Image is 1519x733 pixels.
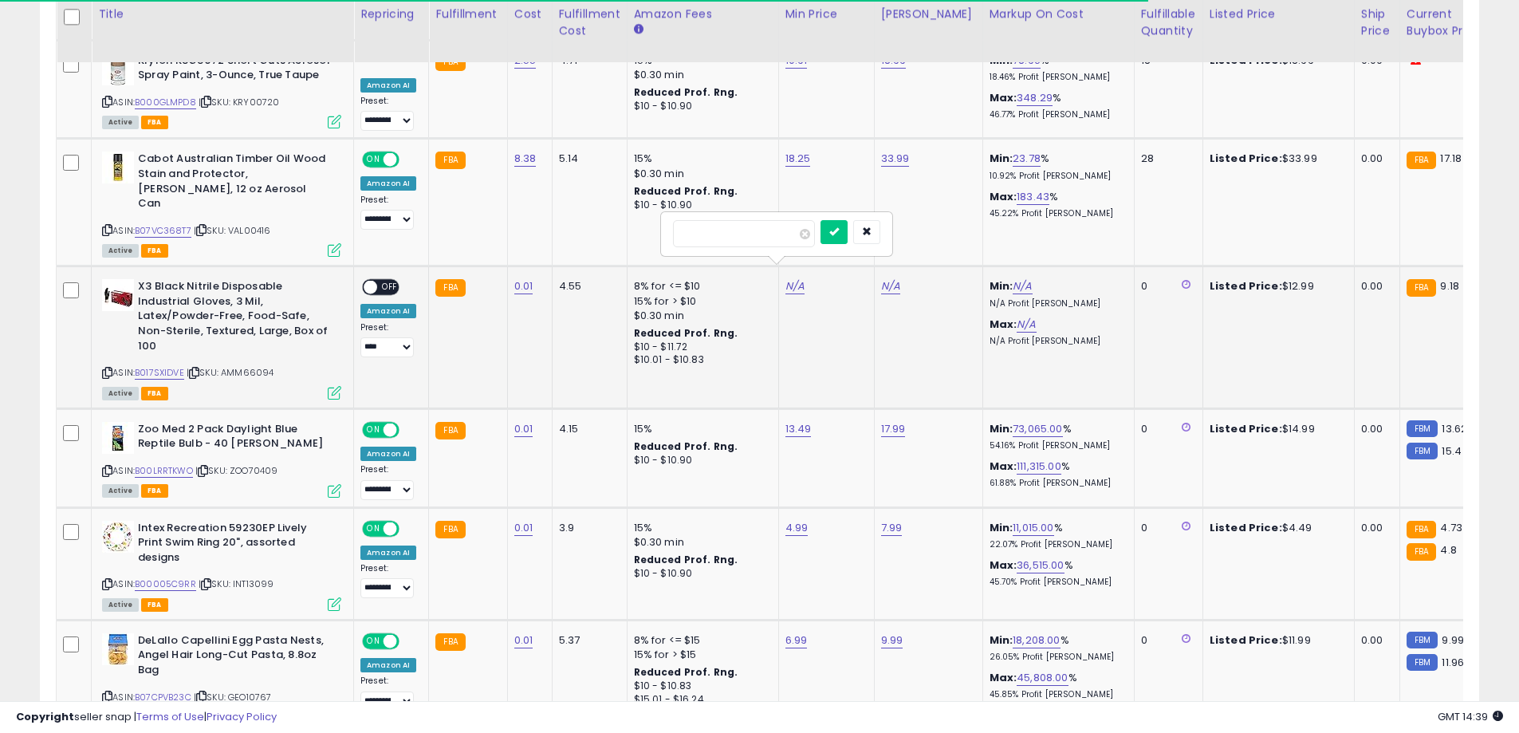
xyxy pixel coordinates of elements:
span: FBA [141,484,168,498]
a: 6.99 [785,633,808,648]
div: % [990,422,1122,451]
a: 8.38 [514,151,537,167]
div: 15% [634,521,766,535]
a: 33.99 [881,151,910,167]
a: N/A [881,278,900,294]
small: FBA [1407,279,1436,297]
small: FBA [435,521,465,538]
b: Max: [990,670,1017,685]
b: Listed Price: [1210,151,1282,166]
strong: Copyright [16,709,74,724]
div: 28 [1141,152,1190,166]
div: ASIN: [102,521,341,609]
a: 7.99 [881,520,903,536]
div: % [990,558,1122,588]
span: FBA [141,598,168,612]
div: % [990,521,1122,550]
p: 45.70% Profit [PERSON_NAME] [990,577,1122,588]
div: Preset: [360,676,416,711]
a: 0.01 [514,421,533,437]
span: OFF [377,281,403,294]
span: 4.73 [1440,520,1462,535]
div: $10 - $10.90 [634,454,766,467]
small: FBA [435,152,465,169]
span: | SKU: ZOO70409 [195,464,278,477]
p: N/A Profit [PERSON_NAME] [990,336,1122,347]
span: ON [364,153,384,167]
div: 15% [634,152,766,166]
span: FBA [141,116,168,129]
span: FBA [141,244,168,258]
div: ASIN: [102,53,341,128]
div: $10 - $11.72 [634,341,766,354]
b: Max: [990,189,1017,204]
small: FBA [1407,543,1436,561]
b: Min: [990,278,1013,294]
a: B017SXIDVE [135,366,184,380]
a: 4.99 [785,520,809,536]
b: Reduced Prof. Rng. [634,326,738,340]
b: Listed Price: [1210,633,1282,648]
a: N/A [1017,317,1036,333]
b: DeLallo Capellini Egg Pasta Nests, Angel Hair Long-Cut Pasta, 8.8oz Bag [138,633,332,682]
div: Amazon AI [360,658,416,672]
span: ON [364,634,384,648]
span: OFF [397,522,423,535]
div: $10.01 - $10.83 [634,353,766,367]
a: N/A [1013,278,1032,294]
small: FBA [435,422,465,439]
b: Intex Recreation 59230EP Lively Print Swim Ring 20", assorted designs [138,521,332,569]
img: 41+JLoplCRL._SL40_.jpg [102,152,134,183]
div: 15% for > $15 [634,648,766,662]
span: All listings currently available for purchase on Amazon [102,116,139,129]
a: 0.01 [514,520,533,536]
img: 51hAgWULTdL._SL40_.jpg [102,633,134,665]
div: Markup on Cost [990,6,1127,22]
span: 9.18 [1440,278,1459,294]
b: Reduced Prof. Rng. [634,665,738,679]
b: Min: [990,151,1013,166]
div: % [990,53,1122,83]
div: $10 - $10.90 [634,567,766,581]
div: % [990,633,1122,663]
div: Fulfillment Cost [559,6,620,39]
div: seller snap | | [16,710,277,725]
div: 5.14 [559,152,615,166]
a: B000GLMPD8 [135,96,196,109]
span: FBA [141,387,168,400]
p: 45.22% Profit [PERSON_NAME] [990,208,1122,219]
div: $10 - $10.90 [634,199,766,212]
b: Reduced Prof. Rng. [634,184,738,198]
div: Title [98,6,347,22]
div: $0.30 min [634,68,766,82]
div: Min Price [785,6,868,22]
a: 18,208.00 [1013,633,1060,648]
small: FBM [1407,443,1438,459]
small: FBM [1407,632,1438,648]
div: Amazon Fees [634,6,772,22]
span: OFF [397,423,423,436]
div: Preset: [360,96,416,132]
small: FBM [1407,654,1438,671]
div: 0 [1141,422,1190,436]
div: 8% for <= $15 [634,633,766,648]
span: 4.8 [1440,542,1456,558]
small: FBM [1407,420,1438,437]
div: Cost [514,6,545,22]
div: 5.37 [559,633,615,648]
a: 73,065.00 [1013,421,1062,437]
span: | SKU: KRY00720 [199,96,280,108]
div: $33.99 [1210,152,1342,166]
span: 15.4 [1442,443,1462,459]
div: $11.99 [1210,633,1342,648]
div: Amazon AI [360,546,416,560]
small: FBA [1407,152,1436,169]
p: 54.16% Profit [PERSON_NAME] [990,440,1122,451]
b: Max: [990,558,1017,573]
a: 11,015.00 [1013,520,1053,536]
small: FBA [1407,521,1436,538]
span: 17.18 [1440,151,1462,166]
div: 0.00 [1361,279,1387,294]
b: Max: [990,90,1017,105]
div: % [990,459,1122,489]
